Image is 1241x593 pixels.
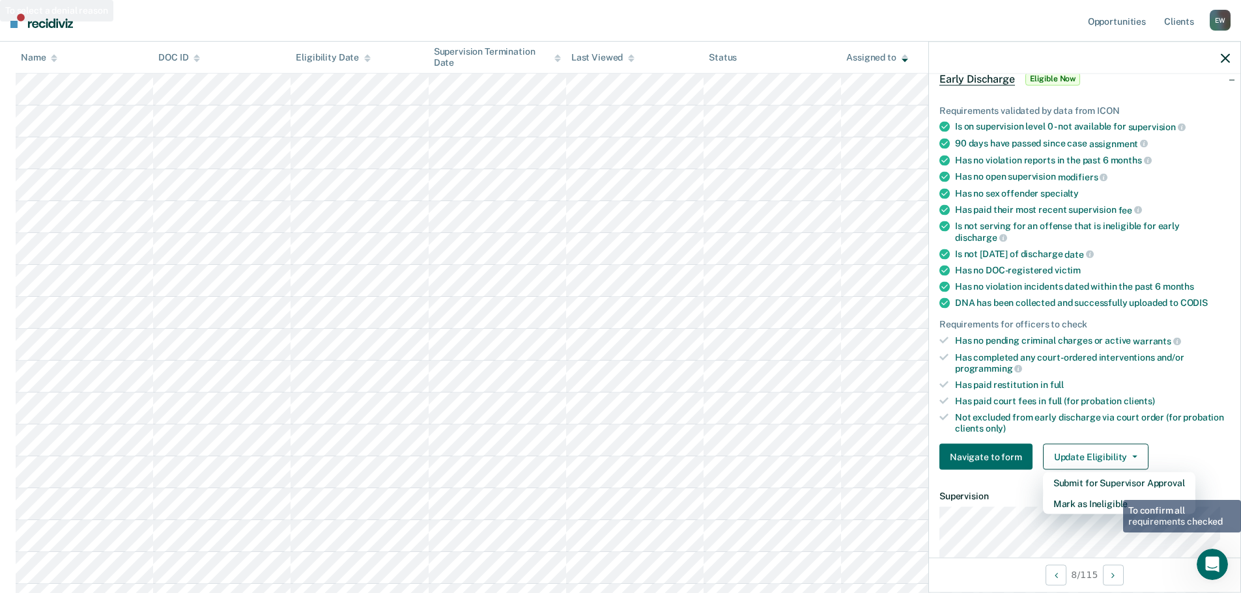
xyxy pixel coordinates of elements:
[939,319,1230,330] div: Requirements for officers to check
[1040,187,1079,198] span: specialty
[1103,564,1124,585] button: Next Opportunity
[955,121,1230,133] div: Is on supervision level 0 - not available for
[939,444,1038,470] a: Navigate to form link
[21,52,57,63] div: Name
[1025,72,1081,85] span: Eligible Now
[955,281,1230,292] div: Has no violation incidents dated within the past 6
[1124,396,1155,406] span: clients)
[1210,10,1231,31] div: E W
[955,411,1230,434] div: Not excluded from early discharge via court order (for probation clients
[1055,265,1081,275] span: victim
[955,154,1230,166] div: Has no violation reports in the past 6
[1043,444,1148,470] button: Update Eligibility
[955,232,1007,243] span: discharge
[955,297,1230,309] div: DNA has been collected and successfully uploaded to
[709,52,737,63] div: Status
[1058,172,1108,182] span: modifiers
[955,248,1230,260] div: Is not [DATE] of discharge
[955,171,1230,183] div: Has no open supervision
[939,444,1033,470] button: Navigate to form
[158,52,200,63] div: DOC ID
[1163,281,1194,292] span: months
[1119,204,1142,215] span: fee
[1133,336,1181,346] span: warrants
[846,52,907,63] div: Assigned to
[955,363,1022,374] span: programming
[1089,138,1148,148] span: assignment
[1050,379,1064,390] span: full
[955,265,1230,276] div: Has no DOC-registered
[986,422,1006,433] span: only)
[955,396,1230,407] div: Has paid court fees in full (for probation
[1111,155,1152,165] span: months
[955,379,1230,391] div: Has paid restitution in
[434,46,561,68] div: Supervision Termination Date
[1046,564,1066,585] button: Previous Opportunity
[1128,122,1186,132] span: supervision
[929,58,1240,100] div: Early DischargeEligible Now
[955,221,1230,243] div: Is not serving for an offense that is ineligible for early
[939,72,1015,85] span: Early Discharge
[1197,549,1228,580] iframe: Intercom live chat
[1180,297,1208,308] span: CODIS
[939,105,1230,116] div: Requirements validated by data from ICON
[939,491,1230,502] dt: Supervision
[296,52,371,63] div: Eligibility Date
[955,138,1230,150] div: 90 days have passed since case
[1064,249,1093,259] span: date
[929,557,1240,592] div: 8 / 115
[955,187,1230,199] div: Has no sex offender
[955,352,1230,374] div: Has completed any court-ordered interventions and/or
[571,52,635,63] div: Last Viewed
[955,335,1230,347] div: Has no pending criminal charges or active
[955,204,1230,215] div: Has paid their most recent supervision
[1043,473,1195,493] button: Submit for Supervisor Approval
[10,14,73,28] img: Recidiviz
[1043,493,1195,514] button: Mark as Ineligible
